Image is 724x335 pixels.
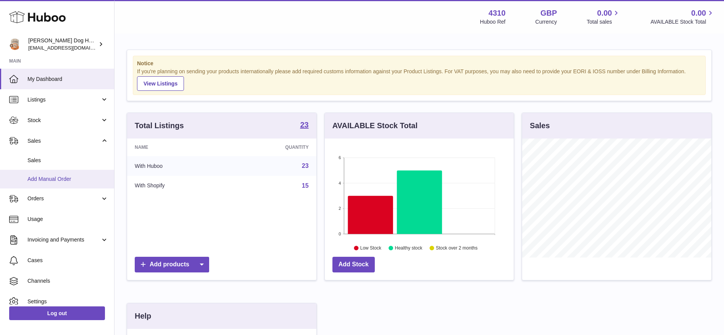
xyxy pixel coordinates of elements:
div: Currency [535,18,557,26]
span: AVAILABLE Stock Total [650,18,715,26]
a: Add products [135,257,209,272]
span: Cases [27,257,108,264]
span: Settings [27,298,108,305]
a: 23 [302,163,309,169]
a: 0.00 Total sales [587,8,621,26]
span: Sales [27,137,100,145]
img: internalAdmin-4310@internal.huboo.com [9,39,21,50]
strong: 4310 [489,8,506,18]
text: 4 [339,181,341,185]
text: Healthy stock [395,245,422,251]
span: Total sales [587,18,621,26]
text: 6 [339,155,341,160]
span: Channels [27,277,108,285]
td: With Huboo [127,156,229,176]
text: Stock over 2 months [436,245,477,251]
span: [EMAIL_ADDRESS][DOMAIN_NAME] [28,45,112,51]
a: 23 [300,121,308,130]
text: 2 [339,206,341,211]
a: 0.00 AVAILABLE Stock Total [650,8,715,26]
h3: Help [135,311,151,321]
td: With Shopify [127,176,229,196]
span: 0.00 [691,8,706,18]
a: 15 [302,182,309,189]
a: Add Stock [332,257,375,272]
strong: Notice [137,60,701,67]
span: Sales [27,157,108,164]
span: Stock [27,117,100,124]
strong: 23 [300,121,308,129]
span: Listings [27,96,100,103]
h3: AVAILABLE Stock Total [332,121,418,131]
text: Low Stock [360,245,382,251]
span: 0.00 [597,8,612,18]
div: If you're planning on sending your products internationally please add required customs informati... [137,68,701,91]
th: Name [127,139,229,156]
span: Invoicing and Payments [27,236,100,243]
span: My Dashboard [27,76,108,83]
div: Huboo Ref [480,18,506,26]
h3: Total Listings [135,121,184,131]
strong: GBP [540,8,557,18]
span: Orders [27,195,100,202]
span: Add Manual Order [27,176,108,183]
text: 0 [339,232,341,236]
a: Log out [9,306,105,320]
div: [PERSON_NAME] Dog House [28,37,97,52]
th: Quantity [229,139,316,156]
h3: Sales [530,121,550,131]
a: View Listings [137,76,184,91]
span: Usage [27,216,108,223]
